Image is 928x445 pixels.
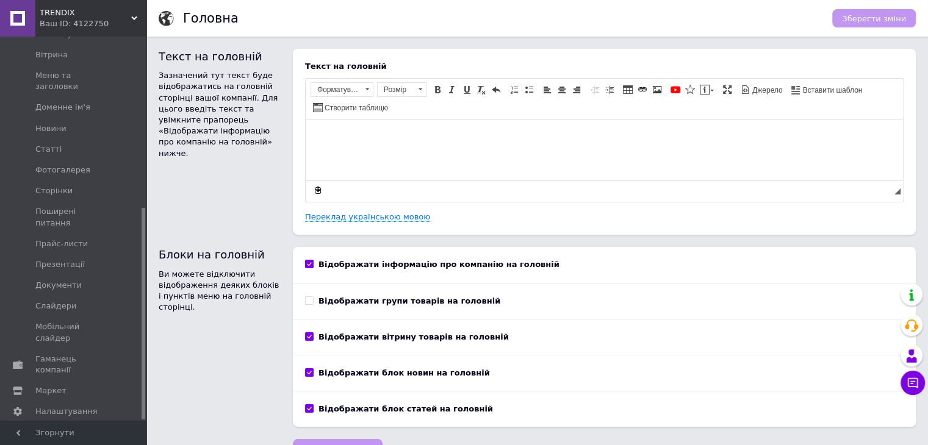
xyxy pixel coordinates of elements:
b: Відображати вітрину товарів на головній [318,332,509,341]
span: Джерело [750,85,783,96]
a: Вставити іконку [683,83,697,96]
a: Створити таблицю [311,101,390,114]
h2: Текст на головній [159,49,281,64]
a: Таблиця [621,83,635,96]
a: Зображення [650,83,664,96]
span: Створити таблицю [323,103,388,113]
a: Жирний (Ctrl+B) [431,83,444,96]
span: Маркет [35,385,67,396]
a: Переклад українською мовою [305,212,430,222]
p: Ви можете відключити відображення деяких блоків і пунктів меню на головній сторінці. [159,269,281,313]
a: Зменшити відступ [588,83,602,96]
b: Відображати блок статей на головній [318,404,493,413]
button: Чат з покупцем [901,371,925,395]
a: По центру [555,83,569,96]
span: Гаманець компанії [35,354,113,376]
span: Новини [35,123,67,134]
a: Вставити/видалити маркований список [522,83,536,96]
iframe: Редактор, 185CF221-3BF6-41A6-A5AD-AB965A503A52 [306,119,903,180]
a: Форматування [311,82,373,97]
a: Розмір [377,82,426,97]
a: Вставити/видалити нумерований список [508,83,521,96]
h1: Головна [183,11,239,26]
span: Фотогалерея [35,165,90,176]
span: Вставити шаблон [801,85,863,96]
a: Вставити шаблон [790,83,865,96]
span: Слайдери [35,301,77,311]
a: Зробити резервну копію зараз [311,183,325,197]
a: По правому краю [570,83,583,96]
a: Збільшити відступ [603,83,616,96]
a: Вставити/Редагувати посилання (Ctrl+L) [636,83,649,96]
h2: Блоки на головній [159,247,281,262]
span: TRENDIX [40,7,131,18]
a: Повернути (Ctrl+Z) [489,83,503,96]
span: Мобільний слайдер [35,321,113,343]
span: Форматування [311,83,361,96]
a: Видалити форматування [475,83,488,96]
span: Вітрина [35,49,68,60]
b: Відображати інформацію про компанію на головній [318,260,559,269]
div: Текст на головній [305,61,904,72]
b: Відображати блок новин на головній [318,368,490,377]
span: Прайс-листи [35,238,88,249]
span: Сторінки [35,185,73,196]
span: Потягніть для зміни розмірів [894,188,901,194]
a: Максимізувати [721,83,734,96]
div: Ваш ID: 4122750 [40,18,146,29]
div: Кiлькiсть символiв [887,185,894,196]
span: Статті [35,144,62,155]
p: Зазначений тут текст буде відображатись на головній сторінці вашої компанії. Для цього введіть те... [159,70,281,159]
span: Документи [35,280,82,291]
a: Джерело [739,83,785,96]
b: Відображати групи товарів на головній [318,296,500,305]
span: Меню та заголовки [35,70,113,92]
span: Доменне ім'я [35,102,90,113]
a: Вставити повідомлення [698,83,716,96]
span: Розмір [378,83,414,96]
span: Презентації [35,259,85,270]
span: Налаштування [35,406,98,417]
a: По лівому краю [541,83,554,96]
a: Курсив (Ctrl+I) [445,83,459,96]
a: Підкреслений (Ctrl+U) [460,83,473,96]
span: Поширені питання [35,206,113,228]
a: Додати відео з YouTube [669,83,682,96]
